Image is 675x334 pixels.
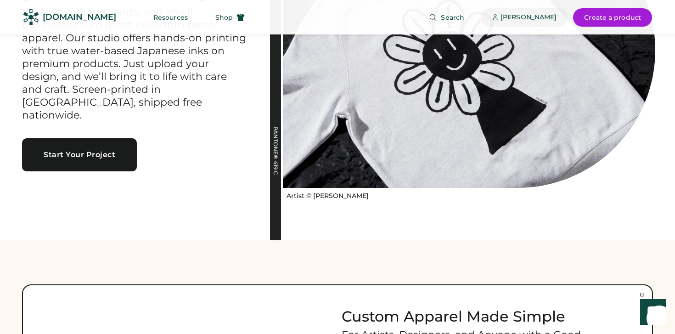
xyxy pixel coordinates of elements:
button: Shop [204,8,256,27]
div: Artist © [PERSON_NAME] [287,192,369,201]
button: Start Your Project [22,138,137,171]
h3: We help artists, brands, and small businesses turn great ideas into better apparel. Our studio of... [22,6,248,121]
a: Artist © [PERSON_NAME] [283,188,369,201]
button: Create a product [573,8,652,27]
span: Shop [215,14,233,21]
button: Resources [142,8,199,27]
div: PANTONE® 419 C [273,126,278,218]
span: Search [441,14,464,21]
img: Rendered Logo - Screens [23,9,39,25]
iframe: Front Chat [631,293,671,332]
div: [PERSON_NAME] [501,13,557,22]
div: [DOMAIN_NAME] [43,11,116,23]
button: Search [418,8,475,27]
h2: Custom Apparel Made Simple [342,307,594,326]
